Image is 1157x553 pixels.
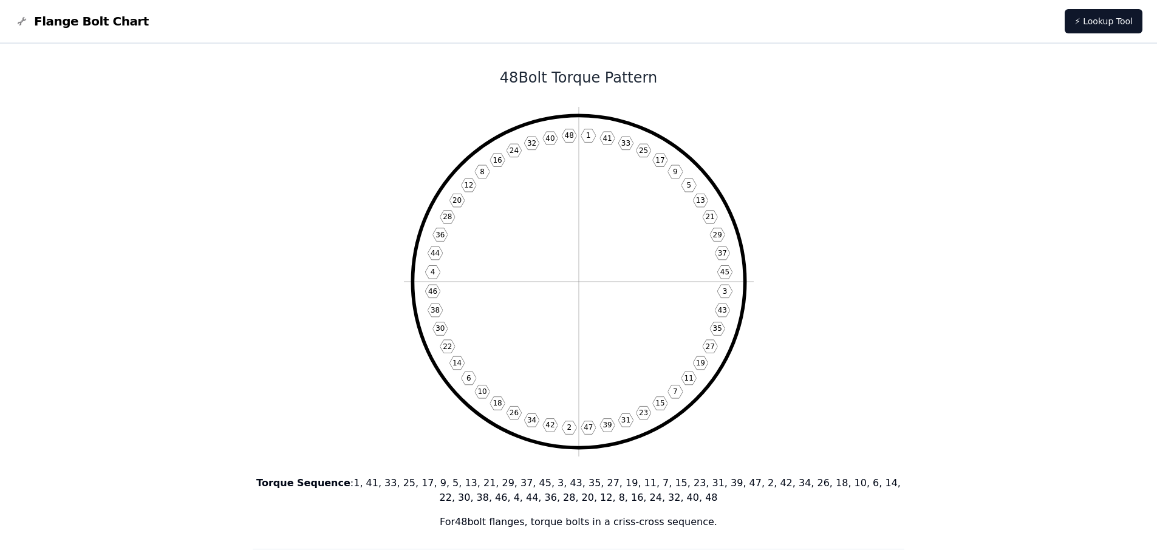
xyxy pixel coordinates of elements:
[717,249,726,257] text: 37
[253,515,905,529] p: For 48 bolt flanges, torque bolts in a criss-cross sequence.
[509,146,518,155] text: 24
[431,306,440,314] text: 38
[712,231,722,239] text: 29
[621,139,630,148] text: 33
[638,146,647,155] text: 25
[509,409,518,417] text: 26
[430,268,435,276] text: 4
[673,168,678,176] text: 9
[584,423,593,432] text: 47
[452,359,461,367] text: 14
[435,324,445,333] text: 30
[720,268,729,276] text: 45
[602,134,612,143] text: 41
[717,306,726,314] text: 43
[493,156,502,165] text: 16
[480,168,485,176] text: 8
[712,324,722,333] text: 35
[253,476,905,505] p: : 1, 41, 33, 25, 17, 9, 5, 13, 21, 29, 37, 45, 3, 43, 35, 27, 19, 11, 7, 15, 23, 31, 39, 47, 2, 4...
[435,231,445,239] text: 36
[695,359,705,367] text: 19
[15,13,149,30] a: Flange Bolt Chart LogoFlange Bolt Chart
[431,249,440,257] text: 44
[527,139,536,148] text: 32
[722,287,727,296] text: 3
[466,374,471,382] text: 6
[567,423,572,432] text: 2
[34,13,149,30] span: Flange Bolt Chart
[253,68,905,87] h1: 48 Bolt Torque Pattern
[655,156,664,165] text: 17
[452,196,461,205] text: 20
[686,181,691,189] text: 5
[564,132,573,140] text: 48
[428,287,437,296] text: 46
[673,387,678,396] text: 7
[545,134,555,143] text: 40
[655,399,664,407] text: 15
[705,212,714,221] text: 21
[443,342,452,351] text: 22
[585,132,590,140] text: 1
[464,181,473,189] text: 12
[443,212,452,221] text: 28
[705,342,714,351] text: 27
[256,477,350,489] b: Torque Sequence
[695,196,705,205] text: 13
[684,374,693,382] text: 11
[545,421,555,429] text: 42
[1065,9,1142,33] a: ⚡ Lookup Tool
[15,14,29,29] img: Flange Bolt Chart Logo
[477,387,486,396] text: 10
[638,409,647,417] text: 23
[527,416,536,424] text: 34
[621,416,630,424] text: 31
[602,421,612,429] text: 39
[493,399,502,407] text: 18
